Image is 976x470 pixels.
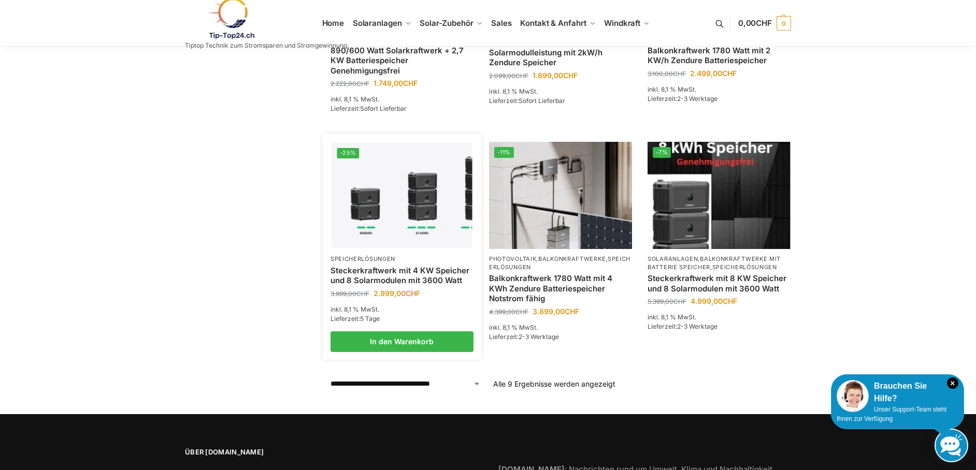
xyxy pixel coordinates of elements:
[533,307,579,316] bdi: 3.899,00
[648,255,791,271] p: , ,
[677,95,717,102] span: 2-3 Werktage
[356,290,369,298] span: CHF
[489,255,632,271] p: , ,
[648,95,717,102] span: Lieferzeit:
[331,105,407,112] span: Lieferzeit:
[489,273,632,304] a: Balkonkraftwerk 1780 Watt mit 4 KWh Zendure Batteriespeicher Notstrom fähig
[489,255,630,270] a: Speicherlösungen
[648,255,698,262] a: Solaranlagen
[519,97,565,105] span: Sofort Lieferbar
[489,308,528,316] bdi: 4.399,00
[331,80,369,87] bdi: 2.222,00
[374,289,420,298] bdi: 2.999,00
[331,378,481,389] select: Shop-Reihenfolge
[648,142,791,249] img: Steckerkraftwerk mit 8 KW Speicher und 8 Solarmodulen mit 3600 Watt
[489,72,528,80] bdi: 2.099,00
[519,333,559,341] span: 2-3 Werktage
[723,297,737,305] span: CHF
[489,142,632,249] a: -11%Zendure-solar-flow-Batteriespeicher für Balkonkraftwerke
[515,308,528,316] span: CHF
[491,18,512,28] span: Sales
[489,142,632,249] img: Zendure-solar-flow-Batteriespeicher für Balkonkraftwerke
[837,380,869,412] img: Customer service
[648,70,686,78] bdi: 3.100,00
[837,406,946,422] span: Unser Support-Team steht Ihnen zur Verfügung
[648,313,791,322] p: inkl. 8,1 % MwSt.
[648,322,717,330] span: Lieferzeit:
[493,378,615,389] p: Alle 9 Ergebnisse werden angezeigt
[353,18,402,28] span: Solaranlagen
[489,37,632,68] a: Balkonkraftwerk 890 Watt Solarmodulleistung mit 2kW/h Zendure Speicher
[356,80,369,87] span: CHF
[403,79,418,87] span: CHF
[756,18,772,28] span: CHF
[185,447,478,458] span: Über [DOMAIN_NAME]
[420,18,473,28] span: Solar-Zubehör
[565,307,579,316] span: CHF
[533,71,578,80] bdi: 1.899,00
[332,143,472,248] img: Steckerkraftwerk mit 4 KW Speicher und 8 Solarmodulen mit 3600 Watt
[648,273,791,293] a: Steckerkraftwerk mit 8 KW Speicher und 8 Solarmodulen mit 3600 Watt
[331,290,369,298] bdi: 3.999,00
[673,70,686,78] span: CHF
[648,298,686,305] bdi: 5.399,00
[947,377,958,389] i: Schließen
[520,18,586,28] span: Kontakt & Anfahrt
[331,95,473,104] p: inkl. 8,1 % MwSt.
[331,266,473,286] a: Steckerkraftwerk mit 4 KW Speicher und 8 Solarmodulen mit 3600 Watt
[360,105,407,112] span: Sofort Lieferbar
[648,85,791,94] p: inkl. 8,1 % MwSt.
[331,255,395,262] a: Speicherlösungen
[604,18,640,28] span: Windkraft
[331,46,473,76] a: 890/600 Watt Solarkraftwerk + 2,7 KW Batteriespeicher Genehmigungsfrei
[374,79,418,87] bdi: 1.749,00
[648,46,791,66] a: Balkonkraftwerk 1780 Watt mit 2 KW/h Zendure Batteriespeicher
[738,18,772,28] span: 0,00
[722,69,737,78] span: CHF
[738,8,791,39] a: 0,00CHF 0
[691,297,737,305] bdi: 4.999,00
[331,331,473,352] a: In den Warenkorb legen: „Steckerkraftwerk mit 4 KW Speicher und 8 Solarmodulen mit 3600 Watt“
[185,42,347,49] p: Tiptop Technik zum Stromsparen und Stromgewinnung
[489,323,632,332] p: inkl. 8,1 % MwSt.
[489,87,632,96] p: inkl. 8,1 % MwSt.
[332,143,472,248] a: -25%Steckerkraftwerk mit 4 KW Speicher und 8 Solarmodulen mit 3600 Watt
[331,315,380,322] span: Lieferzeit:
[563,71,578,80] span: CHF
[331,305,473,314] p: inkl. 8,1 % MwSt.
[538,255,606,262] a: Balkonkraftwerke
[712,263,777,271] a: Speicherlösungen
[489,97,565,105] span: Lieferzeit:
[515,72,528,80] span: CHF
[673,298,686,305] span: CHF
[677,322,717,330] span: 2-3 Werktage
[489,333,559,341] span: Lieferzeit:
[489,255,536,262] a: Photovoltaik
[406,289,420,298] span: CHF
[777,16,791,31] span: 0
[360,315,380,322] span: 5 Tage
[648,142,791,249] a: -7%Steckerkraftwerk mit 8 KW Speicher und 8 Solarmodulen mit 3600 Watt
[690,69,737,78] bdi: 2.499,00
[837,380,958,405] div: Brauchen Sie Hilfe?
[648,255,781,270] a: Balkonkraftwerke mit Batterie Speicher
